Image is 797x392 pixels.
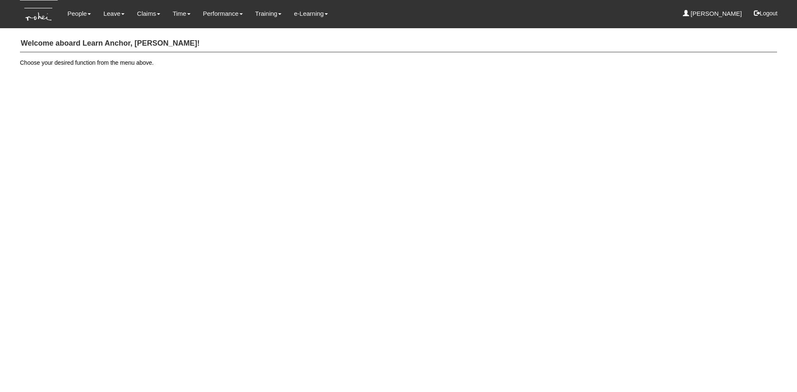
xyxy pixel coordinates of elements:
[20,35,777,52] h4: Welcome aboard Learn Anchor, [PERSON_NAME]!
[67,4,91,23] a: People
[294,4,328,23] a: e-Learning
[683,4,742,23] a: [PERSON_NAME]
[173,4,191,23] a: Time
[748,3,783,23] button: Logout
[255,4,282,23] a: Training
[20,58,777,67] p: Choose your desired function from the menu above.
[762,359,789,384] iframe: chat widget
[203,4,243,23] a: Performance
[20,0,58,28] img: KTs7HI1dOZG7tu7pUkOpGGQAiEQAiEQAj0IhBB1wtXDg6BEAiBEAiBEAiB4RGIoBtemSRFIRACIRACIRACIdCLQARdL1w5OAR...
[103,4,125,23] a: Leave
[137,4,160,23] a: Claims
